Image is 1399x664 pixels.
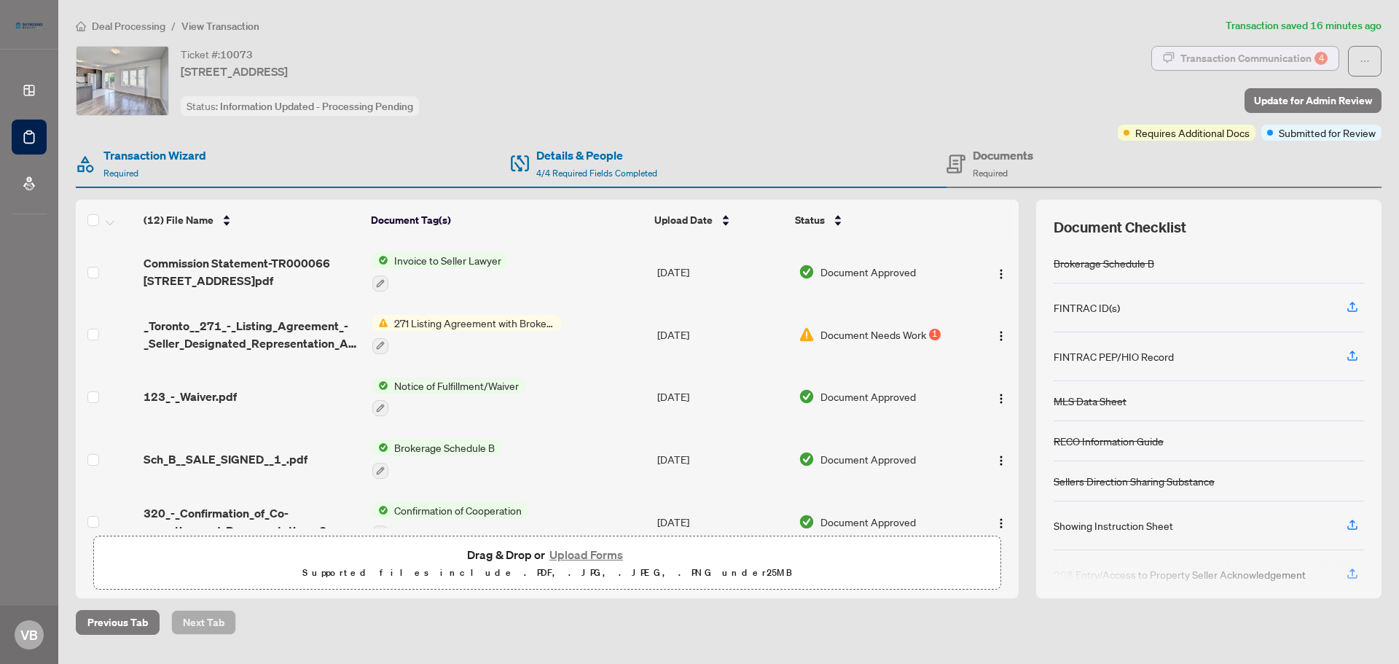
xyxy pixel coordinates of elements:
span: Required [973,168,1008,179]
span: View Transaction [181,20,259,33]
span: ellipsis [1360,56,1370,66]
img: Document Status [799,327,815,343]
span: home [76,21,86,31]
span: _Toronto__271_-_Listing_Agreement_-_Seller_Designated_Representation_Agreement_-_Authority_to_Off... [144,317,360,352]
div: 4 [1314,52,1328,65]
td: [DATE] [651,491,793,553]
button: Status IconInvoice to Seller Lawyer [372,252,507,292]
div: FINTRAC PEP/HIO Record [1054,348,1174,364]
button: Previous Tab [76,610,160,635]
span: Previous Tab [87,611,148,634]
span: Drag & Drop orUpload FormsSupported files include .PDF, .JPG, .JPEG, .PNG under25MB [94,536,1000,590]
span: Information Updated - Processing Pending [220,100,413,113]
span: Document Needs Work [820,327,926,343]
button: Logo [990,323,1013,346]
img: IMG-X12397079_1.jpg [77,47,168,115]
button: Status IconConfirmation of Cooperation [372,502,528,542]
span: Notice of Fulfillment/Waiver [388,378,525,394]
span: Upload Date [654,212,713,228]
img: Status Icon [372,252,388,268]
span: 123_-_Waiver.pdf [144,388,237,405]
button: Open asap [1341,613,1384,657]
img: Status Icon [372,315,388,331]
img: logo [12,18,47,33]
td: [DATE] [651,303,793,366]
th: Document Tag(s) [365,200,649,241]
button: Next Tab [171,610,236,635]
span: Requires Additional Docs [1135,125,1250,141]
li: / [171,17,176,34]
span: Brokerage Schedule B [388,440,501,456]
span: Invoice to Seller Lawyer [388,252,507,268]
div: Brokerage Schedule B [1054,255,1154,271]
span: Sch_B__SALE_SIGNED__1_.pdf [144,450,307,468]
span: Status [795,212,825,228]
div: 1 [929,329,941,340]
img: Document Status [799,514,815,530]
article: Transaction saved 16 minutes ago [1226,17,1382,34]
span: 4/4 Required Fields Completed [536,168,657,179]
img: Status Icon [372,440,388,456]
img: Document Status [799,451,815,467]
img: Logo [995,268,1007,280]
div: Sellers Direction Sharing Substance [1054,473,1215,489]
div: Showing Instruction Sheet [1054,517,1173,534]
h4: Transaction Wizard [103,147,206,164]
button: Logo [990,260,1013,284]
span: Document Approved [820,264,916,280]
img: Status Icon [372,502,388,518]
div: FINTRAC ID(s) [1054,300,1120,316]
div: Ticket #: [181,46,253,63]
th: Upload Date [648,200,789,241]
span: Drag & Drop or [467,545,627,564]
span: Document Approved [820,514,916,530]
span: 10073 [220,48,253,61]
span: Commission Statement-TR000066 [STREET_ADDRESS]pdf [144,254,360,289]
th: Status [789,200,965,241]
button: Status Icon271 Listing Agreement with Brokerage Schedule A to Listing Agreement [372,315,561,354]
span: 320_-_Confirmation_of_Co-operation_and_Representation__3_ UPDATED.pdf [144,504,360,539]
img: Logo [995,517,1007,529]
img: Logo [995,393,1007,405]
p: Supported files include .PDF, .JPG, .JPEG, .PNG under 25 MB [103,564,992,582]
span: 271 Listing Agreement with Brokerage Schedule A to Listing Agreement [388,315,561,331]
span: Document Approved [820,451,916,467]
button: Upload Forms [545,545,627,564]
span: Document Checklist [1054,217,1186,238]
span: Confirmation of Cooperation [388,502,528,518]
span: Deal Processing [92,20,165,33]
td: [DATE] [651,241,793,303]
div: MLS Data Sheet [1054,393,1126,409]
img: Status Icon [372,378,388,394]
button: Update for Admin Review [1245,88,1382,113]
span: [STREET_ADDRESS] [181,63,288,80]
img: Document Status [799,264,815,280]
td: [DATE] [651,366,793,429]
span: Submitted for Review [1279,125,1376,141]
span: Update for Admin Review [1254,89,1372,112]
button: Status IconNotice of Fulfillment/Waiver [372,378,525,417]
td: [DATE] [651,428,793,491]
img: Logo [995,330,1007,342]
th: (12) File Name [138,200,365,241]
button: Logo [990,510,1013,534]
button: Logo [990,385,1013,408]
div: Status: [181,96,419,116]
span: (12) File Name [144,212,213,228]
span: Required [103,168,138,179]
button: Transaction Communication4 [1151,46,1339,71]
div: Transaction Communication [1180,47,1328,70]
button: Status IconBrokerage Schedule B [372,440,501,479]
h4: Details & People [536,147,657,164]
span: VB [20,625,38,645]
button: Logo [990,448,1013,471]
span: Document Approved [820,388,916,405]
div: RECO Information Guide [1054,433,1164,449]
img: Logo [995,455,1007,466]
h4: Documents [973,147,1033,164]
img: Document Status [799,388,815,405]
